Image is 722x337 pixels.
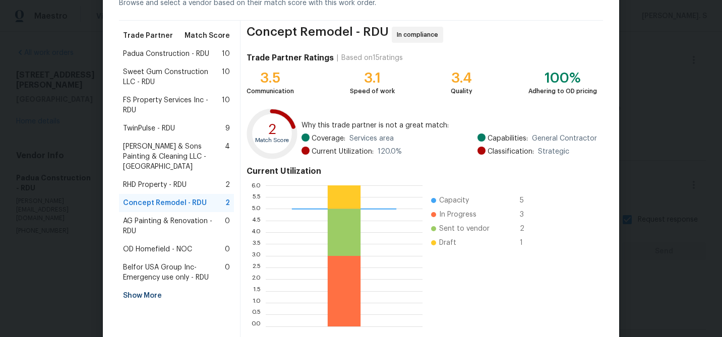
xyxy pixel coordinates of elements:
[528,86,597,96] div: Adhering to OD pricing
[185,31,230,41] span: Match Score
[341,53,403,63] div: Based on 15 ratings
[123,216,225,236] span: AG Painting & Renovation - RDU
[225,142,230,172] span: 4
[302,120,597,130] span: Why this trade partner is not a great match:
[222,49,230,59] span: 10
[251,229,261,235] text: 4.0
[123,31,173,41] span: Trade Partner
[225,262,230,283] span: 0
[252,276,261,282] text: 2.0
[251,182,261,188] text: 6.0
[123,142,225,172] span: [PERSON_NAME] & Sons Painting & Cleaning LLC - [GEOGRAPHIC_DATA]
[222,95,230,115] span: 10
[451,86,472,96] div: Quality
[251,323,261,329] text: 0.0
[123,49,209,59] span: Padua Construction - RDU
[520,195,536,206] span: 5
[123,198,207,208] span: Concept Remodel - RDU
[520,210,536,220] span: 3
[538,147,569,157] span: Strategic
[253,288,261,294] text: 1.5
[252,311,261,317] text: 0.5
[252,241,261,247] text: 3.5
[123,180,187,190] span: RHD Property - RDU
[225,123,230,133] span: 9
[123,95,222,115] span: FS Property Services Inc - RDU
[532,133,597,144] span: General Contractor
[350,86,395,96] div: Speed of work
[439,224,490,234] span: Sent to vendor
[123,67,222,87] span: Sweet Gum Construction LLC - RDU
[397,30,442,40] span: In compliance
[439,238,456,248] span: Draft
[488,133,528,144] span: Capabilities:
[520,238,536,248] span: 1
[225,198,230,208] span: 2
[253,300,261,306] text: 1.0
[312,133,345,144] span: Coverage:
[123,123,175,133] span: TwinPulse - RDU
[349,133,394,144] span: Services area
[451,73,472,83] div: 3.4
[350,73,395,83] div: 3.1
[222,67,230,87] span: 10
[252,264,261,271] text: 2.5
[123,244,192,254] span: OD Homefield - NOC
[520,224,536,234] span: 2
[225,180,230,190] span: 2
[528,73,597,83] div: 100%
[252,194,261,200] text: 5.5
[225,244,230,254] span: 0
[334,53,341,63] div: |
[252,218,261,224] text: 4.5
[312,147,374,157] span: Current Utilization:
[252,206,261,212] text: 5.0
[123,262,225,283] span: Belfor USA Group Inc-Emergency use only - RDU
[439,195,469,206] span: Capacity
[247,166,597,176] h4: Current Utilization
[255,138,289,143] text: Match Score
[252,253,261,259] text: 3.0
[247,86,294,96] div: Communication
[247,53,334,63] h4: Trade Partner Ratings
[378,147,402,157] span: 120.0 %
[439,210,476,220] span: In Progress
[247,73,294,83] div: 3.5
[119,287,234,305] div: Show More
[268,122,276,137] text: 2
[247,27,389,43] span: Concept Remodel - RDU
[488,147,534,157] span: Classification:
[225,216,230,236] span: 0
